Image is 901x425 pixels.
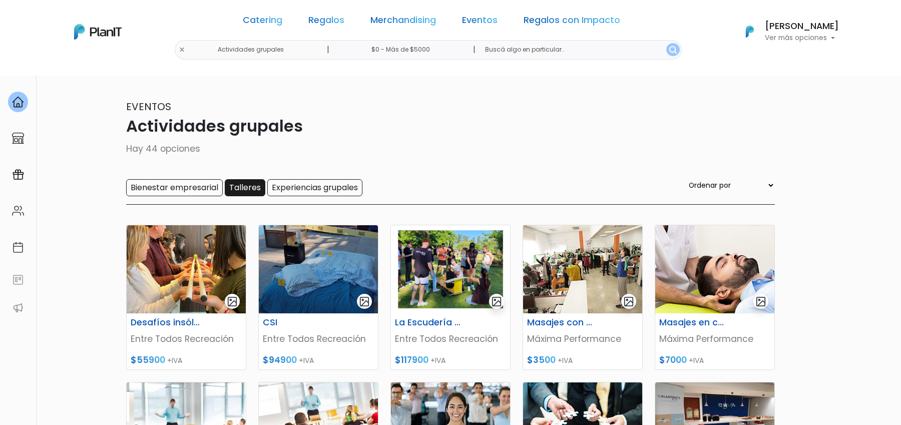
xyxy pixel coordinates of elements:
[126,99,775,114] p: Eventos
[558,355,573,365] span: +IVA
[527,332,638,345] p: Máxima Performance
[131,332,242,345] p: Entre Todos Recreación
[739,21,761,43] img: PlanIt Logo
[126,142,775,155] p: Hay 44 opciones
[167,355,182,365] span: +IVA
[12,169,24,181] img: campaigns-02234683943229c281be62815700db0a1741e53638e28bf9629b52c665b00959.svg
[430,355,445,365] span: +IVA
[669,46,677,54] img: search_button-432b6d5273f82d61273b3651a40e1bd1b912527efae98b1b7a1b2c0702e16a8d.svg
[263,354,297,366] span: $94900
[243,16,282,28] a: Catering
[473,44,476,56] p: |
[12,302,24,314] img: partners-52edf745621dab592f3b2c58e3bca9d71375a7ef29c3b500c9f145b62cc070d4.svg
[462,16,498,28] a: Eventos
[267,179,362,196] input: Experiencias grupales
[131,354,165,366] span: $55900
[733,19,839,45] button: PlanIt Logo [PERSON_NAME] Ver más opciones
[227,296,238,307] img: gallery-light
[263,332,374,345] p: Entre Todos Recreación
[12,205,24,217] img: people-662611757002400ad9ed0e3c099ab2801c6687ba6c219adb57efc949bc21e19d.svg
[395,354,428,366] span: $117900
[126,179,223,196] input: Bienestar empresarial
[521,317,603,328] h6: Masajes con pelota Reflex
[523,225,643,370] a: gallery-light Masajes con pelota Reflex Máxima Performance $3500 +IVA
[257,317,339,328] h6: CSI
[523,225,642,313] img: thumb_ejercicio-empresa.jpeg
[655,225,775,370] a: gallery-light Masajes en camilla Máxima Performance $7000 +IVA
[126,225,246,370] a: gallery-light Desafíos insólitos Entre Todos Recreación $55900 +IVA
[390,225,511,370] a: gallery-light La Escudería Perfecta Entre Todos Recreación $117900 +IVA
[179,47,185,53] img: close-6986928ebcb1d6c9903e3b54e860dbc4d054630f23adef3a32610726dff6a82b.svg
[477,40,682,60] input: Buscá algo en particular..
[395,332,506,345] p: Entre Todos Recreación
[765,35,839,42] p: Ver más opciones
[125,317,207,328] h6: Desafíos insólitos
[655,225,774,313] img: thumb_masaje_camilla.jpg
[258,225,378,370] a: gallery-light CSI Entre Todos Recreación $94900 +IVA
[12,96,24,108] img: home-e721727adea9d79c4d83392d1f703f7f8bce08238fde08b1acbfd93340b81755.svg
[755,296,767,307] img: gallery-light
[126,114,775,138] p: Actividades grupales
[74,24,122,40] img: PlanIt Logo
[308,16,344,28] a: Regalos
[659,332,770,345] p: Máxima Performance
[52,10,144,29] div: ¿Necesitás ayuda?
[327,44,329,56] p: |
[225,179,265,196] input: Talleres
[127,225,246,313] img: thumb_des4.jpg
[689,355,704,365] span: +IVA
[623,296,635,307] img: gallery-light
[370,16,436,28] a: Merchandising
[391,225,510,313] img: thumb_Dise%C3%B1o_sin_t%C3%ADtulo_-_2025-02-17T111809.931.png
[653,317,735,328] h6: Masajes en camilla
[491,296,503,307] img: gallery-light
[12,241,24,253] img: calendar-87d922413cdce8b2cf7b7f5f62616a5cf9e4887200fb71536465627b3292af00.svg
[12,132,24,144] img: marketplace-4ceaa7011d94191e9ded77b95e3339b90024bf715f7c57f8cf31f2d8c509eaba.svg
[299,355,314,365] span: +IVA
[12,274,24,286] img: feedback-78b5a0c8f98aac82b08bfc38622c3050aee476f2c9584af64705fc4e61158814.svg
[659,354,687,366] span: $7000
[259,225,378,313] img: thumb_csi1.jpg
[527,354,556,366] span: $3500
[524,16,620,28] a: Regalos con Impacto
[765,22,839,31] h6: [PERSON_NAME]
[389,317,471,328] h6: La Escudería Perfecta
[359,296,370,307] img: gallery-light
